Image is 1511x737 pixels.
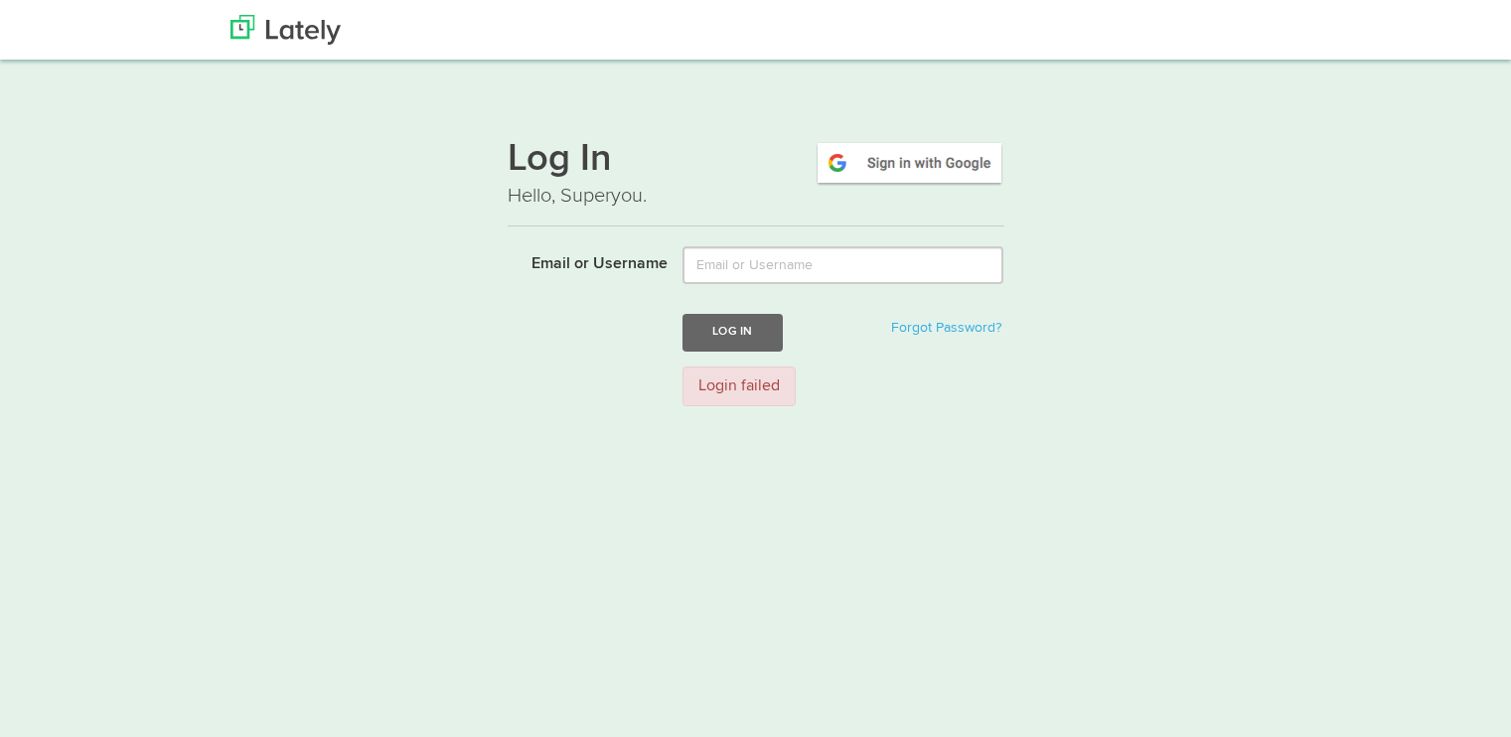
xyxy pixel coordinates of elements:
img: google-signin.png [815,140,1004,186]
a: Forgot Password? [891,321,1001,335]
img: Lately [230,15,341,45]
label: Email or Username [493,246,669,276]
div: Login failed [682,367,796,407]
p: Hello, Superyou. [508,182,1004,211]
h1: Log In [508,140,1004,182]
button: Log In [682,314,782,351]
input: Email or Username [682,246,1003,284]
